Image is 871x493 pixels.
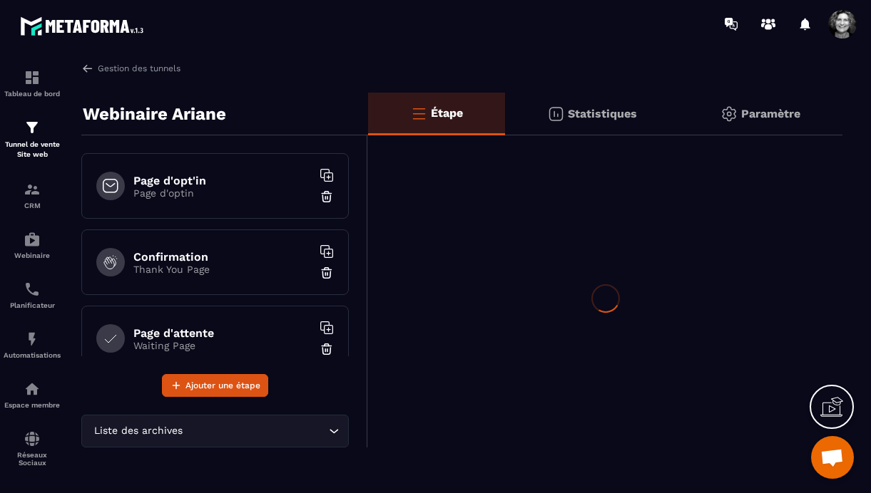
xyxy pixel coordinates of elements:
a: automationsautomationsWebinaire [4,220,61,270]
p: Thank You Page [133,264,312,275]
a: formationformationTunnel de vente Site web [4,108,61,170]
h6: Page d'opt'in [133,174,312,187]
p: Statistiques [568,107,637,120]
p: Waiting Page [133,340,312,351]
div: Ouvrir le chat [811,436,854,479]
div: Search for option [81,415,349,447]
img: trash [320,342,334,356]
img: automations [24,231,41,248]
img: setting-gr.5f69749f.svg [720,105,738,123]
a: Gestion des tunnels [81,62,180,75]
a: formationformationTableau de bord [4,58,61,108]
img: social-network [24,430,41,447]
img: formation [24,119,41,136]
h6: Confirmation [133,250,312,264]
img: arrow [81,62,94,75]
p: Webinaire Ariane [83,100,226,128]
p: CRM [4,202,61,209]
p: Planificateur [4,301,61,309]
p: Paramètre [741,107,800,120]
span: Ajouter une étape [185,378,260,393]
button: Ajouter une étape [162,374,268,397]
img: stats.20deebd0.svg [547,105,564,123]
img: scheduler [24,281,41,298]
p: Automatisations [4,351,61,359]
a: automationsautomationsEspace membre [4,370,61,420]
img: formation [24,181,41,198]
img: logo [20,13,148,39]
p: Espace membre [4,401,61,409]
img: automations [24,380,41,398]
a: formationformationCRM [4,170,61,220]
img: bars-o.4a397970.svg [410,105,427,122]
img: automations [24,331,41,348]
a: automationsautomationsAutomatisations [4,320,61,370]
p: Réseaux Sociaux [4,451,61,467]
img: trash [320,266,334,280]
a: schedulerschedulerPlanificateur [4,270,61,320]
p: Page d'optin [133,187,312,199]
a: social-networksocial-networkRéseaux Sociaux [4,420,61,477]
span: Liste des archives [91,423,185,439]
p: Tunnel de vente Site web [4,140,61,160]
p: Étape [431,106,463,120]
h6: Page d'attente [133,326,312,340]
img: trash [320,190,334,204]
p: Webinaire [4,251,61,259]
img: formation [24,69,41,86]
input: Search for option [185,423,325,439]
p: Tableau de bord [4,90,61,98]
